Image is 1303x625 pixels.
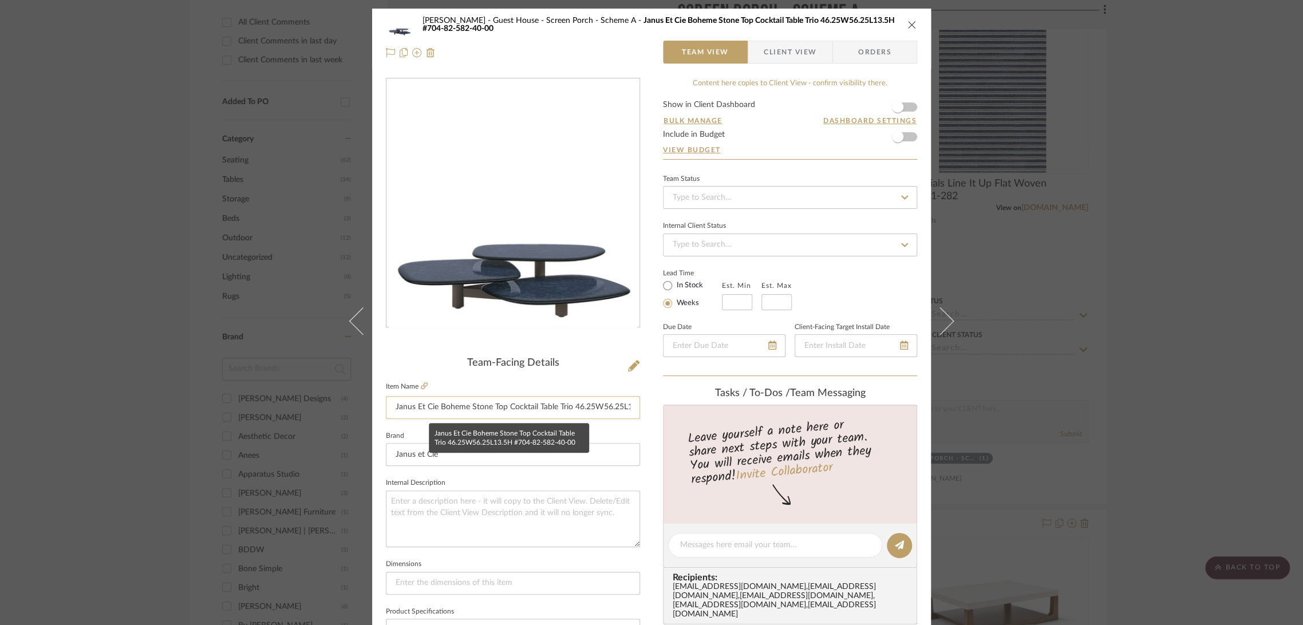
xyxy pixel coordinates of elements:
[663,278,722,310] mat-radio-group: Select item type
[663,334,785,357] input: Enter Due Date
[386,480,445,486] label: Internal Description
[663,176,700,182] div: Team Status
[674,280,703,291] label: In Stock
[386,382,428,391] label: Item Name
[386,433,404,439] label: Brand
[795,334,917,357] input: Enter Install Date
[386,561,421,567] label: Dimensions
[386,609,454,615] label: Product Specifications
[715,388,790,398] span: Tasks / To-Dos /
[663,78,917,89] div: Content here copies to Client View - confirm visibility there.
[546,17,643,25] span: Screen Porch - Scheme A
[386,357,640,370] div: Team-Facing Details
[682,41,729,64] span: Team View
[735,458,833,486] a: Invite Collaborator
[673,583,912,619] div: [EMAIL_ADDRESS][DOMAIN_NAME] , [EMAIL_ADDRESS][DOMAIN_NAME] , [EMAIL_ADDRESS][DOMAIN_NAME] , [EMA...
[722,282,751,290] label: Est. Min
[764,41,816,64] span: Client View
[662,413,919,489] div: Leave yourself a note here or share next steps with your team. You will receive emails when they ...
[663,268,722,278] label: Lead Time
[386,572,640,595] input: Enter the dimensions of this item
[663,116,723,126] button: Bulk Manage
[386,79,639,327] div: 0
[846,41,904,64] span: Orders
[386,396,640,419] input: Enter Item Name
[761,282,792,290] label: Est. Max
[674,298,699,308] label: Weeks
[907,19,917,30] button: close
[823,116,917,126] button: Dashboard Settings
[795,325,890,330] label: Client-Facing Target Install Date
[663,234,917,256] input: Type to Search…
[663,223,726,229] div: Internal Client Status
[423,17,895,33] span: Janus Et Cie Boheme Stone Top Cocktail Table Trio 46.25W56.25L13.5H #704-82-582-40-00
[386,443,640,466] input: Enter Brand
[663,186,917,209] input: Type to Search…
[663,387,917,400] div: team Messaging
[663,325,692,330] label: Due Date
[673,572,912,583] span: Recipients:
[386,13,413,36] img: 882b31e3-e8c3-4991-b537-96be8ece85cb_48x40.jpg
[426,48,435,57] img: Remove from project
[663,145,917,155] a: View Budget
[423,17,546,25] span: [PERSON_NAME] - Guest House
[389,79,637,327] img: 882b31e3-e8c3-4991-b537-96be8ece85cb_436x436.jpg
